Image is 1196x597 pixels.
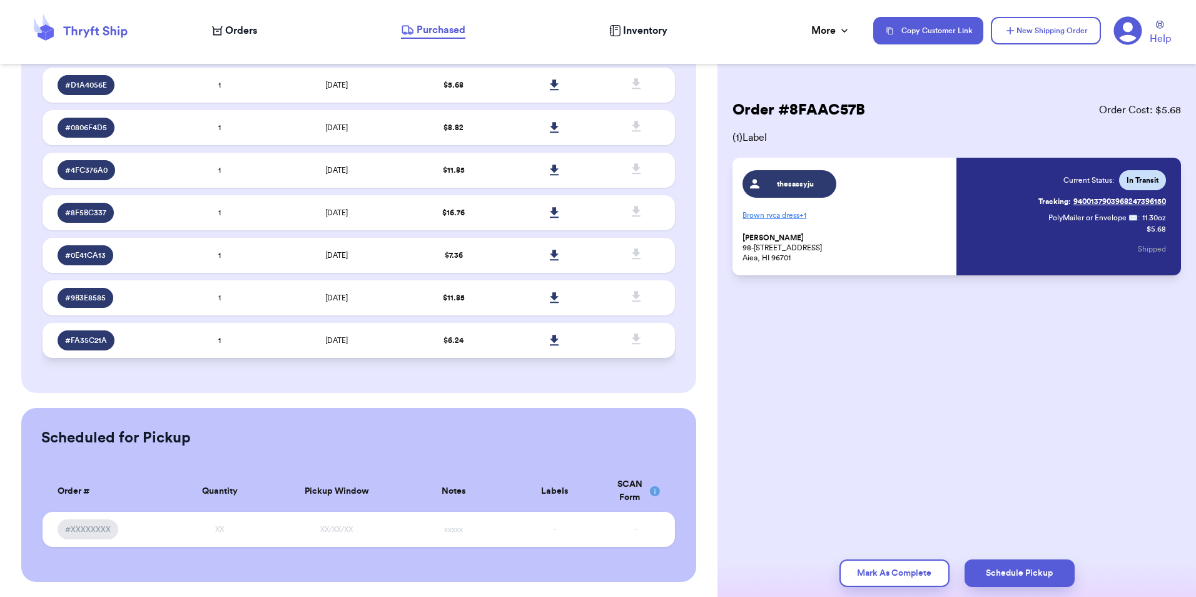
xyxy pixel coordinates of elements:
span: $ 11.85 [443,166,465,174]
span: #XXXXXXXX [65,524,111,534]
span: thesassyju [766,179,825,189]
span: # 8F5BC337 [65,208,106,218]
span: XX [215,526,224,533]
span: [DATE] [325,294,348,302]
div: SCAN Form [613,478,660,504]
div: More [811,23,851,38]
span: 1 [218,294,221,302]
span: [DATE] [325,81,348,89]
span: $ 5.68 [443,81,464,89]
span: [DATE] [325,252,348,259]
span: 1 [218,124,221,131]
p: $5.68 [1147,224,1166,234]
span: Order Cost: $ 5.68 [1099,103,1181,118]
span: [DATE] [325,124,348,131]
span: In Transit [1127,175,1158,185]
button: Copy Customer Link [873,17,983,44]
th: Quantity [169,471,270,512]
span: # D1A4056E [65,80,107,90]
span: PolyMailer or Envelope ✉️ [1048,214,1138,222]
span: [PERSON_NAME] [742,233,804,243]
button: Schedule Pickup [965,559,1075,587]
th: Labels [504,471,606,512]
span: # 0E41CA13 [65,250,106,260]
span: + 1 [799,212,806,219]
span: $ 8.82 [443,124,464,131]
th: Pickup Window [270,471,403,512]
span: $ 16.76 [442,209,465,217]
span: Purchased [417,23,465,38]
a: Inventory [609,23,667,38]
span: 1 [218,81,221,89]
span: ( 1 ) Label [732,130,1181,145]
button: Mark As Complete [839,559,950,587]
span: # 9B3E8585 [65,293,106,303]
span: - [554,526,556,533]
span: XX/XX/XX [320,526,353,533]
span: Tracking: [1038,196,1071,207]
a: Orders [212,23,257,38]
span: # FA35C21A [65,335,107,345]
span: : [1138,213,1140,223]
span: [DATE] [325,166,348,174]
th: Notes [403,471,504,512]
h2: Scheduled for Pickup [41,428,191,448]
span: $ 6.24 [443,337,464,344]
span: xxxxx [444,526,463,533]
span: [DATE] [325,337,348,344]
span: $ 7.36 [445,252,463,259]
span: # 4FC376A0 [65,165,108,175]
span: $ 11.85 [443,294,465,302]
button: Shipped [1138,235,1166,263]
span: 1 [218,252,221,259]
span: Help [1150,31,1171,46]
span: 1 [218,337,221,344]
a: Tracking:9400137903968247396150 [1038,191,1166,212]
span: # 0806F4D5 [65,123,107,133]
span: [DATE] [325,209,348,217]
th: Order # [43,471,169,512]
span: - [635,526,637,533]
p: 98-[STREET_ADDRESS] Aiea, HI 96701 [742,233,949,263]
span: Inventory [623,23,667,38]
span: Orders [225,23,257,38]
p: Brown rvca dress [742,205,949,225]
span: 11.30 oz [1142,213,1166,223]
a: Help [1150,21,1171,46]
a: Purchased [401,23,465,39]
span: Current Status: [1063,175,1114,185]
span: 1 [218,209,221,217]
h2: Order # 8FAAC57B [732,100,865,120]
span: 1 [218,166,221,174]
button: New Shipping Order [991,17,1101,44]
